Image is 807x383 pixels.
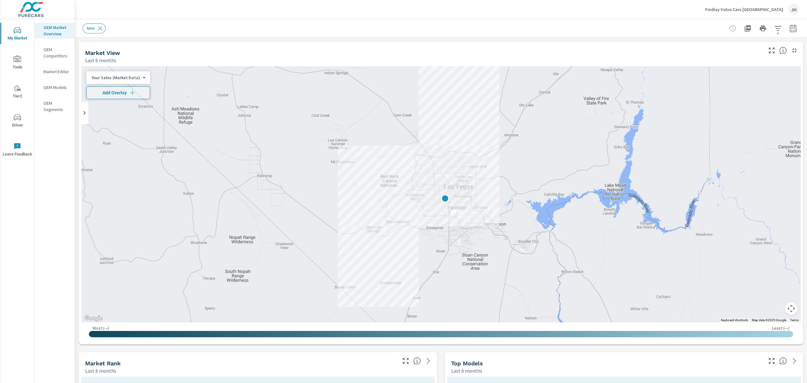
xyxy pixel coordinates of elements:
[789,45,799,56] button: Minimize Widget
[91,75,140,80] p: Your Sales (Market Data)
[35,23,75,38] div: OEM Market Overview
[44,46,70,59] p: OEM Competitors
[44,84,70,91] p: OEM Models
[85,50,120,56] h5: Market View
[2,114,32,129] span: Driver
[752,318,786,322] span: Map data ©2025 Google
[35,67,75,76] div: Market Editor
[2,143,32,158] span: Leave Feedback
[788,4,799,15] div: JH
[741,22,754,35] button: "Export Report to PDF"
[787,22,799,35] button: Select Date Range
[423,356,433,366] a: See more details in report
[705,7,783,12] p: Findlay Volvo Cars [GEOGRAPHIC_DATA]
[2,56,32,71] span: Tools
[83,314,104,322] img: Google
[451,360,483,367] h5: Top Models
[93,325,109,331] p: Most ( — )
[772,22,784,35] button: Apply Filters
[44,24,70,37] p: OEM Market Overview
[413,357,421,365] span: Market Rank shows you how you rank, in terms of sales, to other dealerships in your market. “Mark...
[785,302,798,315] button: Map camera controls
[767,45,777,56] button: Make Fullscreen
[86,86,150,99] button: Add Overlay
[0,19,34,164] div: nav menu
[44,100,70,113] p: OEM Segments
[772,325,789,331] p: Least ( — )
[2,85,32,100] span: Tier2
[779,47,787,54] span: Find the biggest opportunities in your market for your inventory. Understand by postal code where...
[89,90,147,96] span: Add Overlay
[83,23,106,33] div: New
[86,75,145,81] div: Your Sales (Market Data)
[757,22,769,35] button: Print Report
[85,56,116,64] p: Last 6 months
[767,356,777,366] button: Make Fullscreen
[85,360,121,367] h5: Market Rank
[789,356,799,366] a: See more details in report
[83,314,104,322] a: Open this area in Google Maps (opens a new window)
[35,98,75,114] div: OEM Segments
[779,357,787,365] span: Find the biggest opportunities within your model lineup nationwide. [Source: Market registration ...
[790,318,799,322] a: Terms (opens in new tab)
[35,45,75,61] div: OEM Competitors
[35,83,75,92] div: OEM Models
[2,27,32,42] span: My Market
[401,356,411,366] button: Make Fullscreen
[44,68,70,75] p: Market Editor
[451,367,482,374] p: Last 6 months
[83,26,99,31] span: New
[721,318,748,322] button: Keyboard shortcuts
[85,367,116,374] p: Last 6 months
